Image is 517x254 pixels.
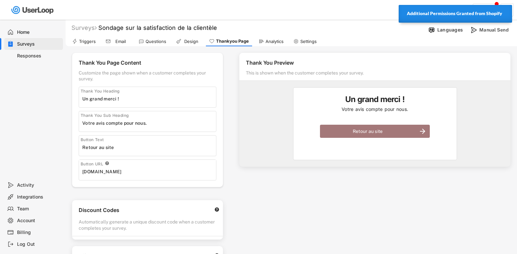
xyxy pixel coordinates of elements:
[105,161,109,165] button: 
[112,39,129,44] div: Email
[81,137,104,142] div: Button Text
[79,39,96,44] div: Triggers
[71,24,97,32] div: Surveys
[320,128,415,134] div: Retour au site
[437,27,463,33] div: Languages
[79,59,216,68] div: Thank You Page Content
[17,218,60,224] div: Account
[17,194,60,200] div: Integrations
[17,182,60,188] div: Activity
[300,106,450,118] div: Votre avis compte pour nous.
[419,127,427,135] button: arrow_forward
[10,3,56,17] img: userloop-logo-01.svg
[214,207,220,212] button: 
[246,59,504,68] div: Thank You Preview
[17,29,60,35] div: Home
[17,206,60,212] div: Team
[407,11,502,16] strong: Additional Permissions Granted from Shopify
[79,207,208,216] div: Discount Codes
[17,229,60,236] div: Billing
[81,113,129,118] div: Thank You Sub Heading
[98,24,217,31] font: Sondage sur la satisfaction de la clientèle
[215,207,219,212] text: 
[216,38,249,44] div: Thankyou Page
[246,70,463,79] div: This is shown when the customer completes your survey.
[79,70,216,82] div: Customize the page shown when a customer completes your survey.
[183,39,199,44] div: Design
[81,89,120,94] div: Thank You Heading
[300,39,317,44] div: Settings
[479,27,512,33] div: Manual Send
[266,39,284,44] div: Analytics
[17,41,60,47] div: Surveys
[428,27,435,33] img: Language%20Icon.svg
[300,94,450,106] h5: Un grand merci !
[17,53,60,59] div: Responses
[146,39,166,44] div: Questions
[17,241,60,247] div: Log Out
[81,161,103,167] div: Button URL
[79,219,216,231] div: Automatically generate a unique discount code when a customer completes your survey.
